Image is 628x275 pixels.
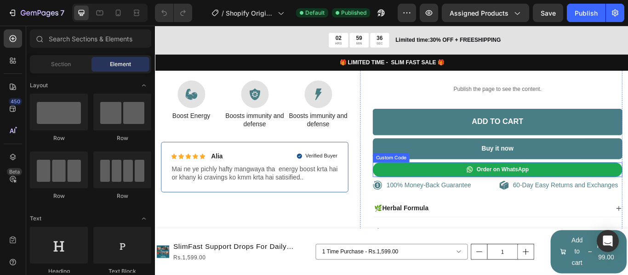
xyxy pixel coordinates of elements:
button: 7 [4,4,69,22]
p: 🌿 [256,208,319,218]
span: Save [541,9,556,17]
p: Limited time:30% OFF + FREESHIPPING [280,12,551,22]
p: Boosts immunity and defense [156,101,224,120]
span: Section [51,60,71,68]
button: increment [423,255,441,272]
p: 100% Money-Back Guarantee [270,181,368,191]
p: 60-Day Easy Returns and Exchanges [417,181,540,191]
span: Element [110,60,131,68]
input: quantity [387,255,423,272]
p: 🎁 LIMITED TIME - SLIM FAST SALE 🎁 [1,38,551,48]
button: Assigned Products [442,4,529,22]
span: Default [305,9,325,17]
span: Published [341,9,366,17]
button: Save [533,4,563,22]
iframe: Design area [155,26,628,275]
p: 🔥 [256,236,359,245]
div: Custom Code [256,150,295,158]
p: Mai ne ye pichly hafty mangwaya tha energy boost krta hai or khany ki cravings ko kmm krta hai sa... [19,163,213,182]
button: decrement [369,255,387,272]
button: <p><span style="font-size:16px;"><strong>Buy it now</strong></span></p> [254,131,545,156]
p: Publish the page to see the content. [261,69,537,79]
div: Publish [575,8,598,18]
span: Toggle open [137,78,151,93]
div: Row [93,192,151,200]
span: / [222,8,224,18]
button: Add to cart [254,97,545,128]
div: Beta [7,168,22,175]
span: Toggle open [137,211,151,226]
div: Open Intercom Messenger [597,230,619,252]
img: WhatsApp Logo [363,163,371,172]
div: Row [30,134,88,142]
input: Search Sections & Elements [30,29,151,48]
div: Row [30,192,88,200]
div: Undo/Redo [155,4,192,22]
button: Publish [567,4,605,22]
p: Boost Energy [8,101,76,110]
h1: SlimFast Support Drops For Daily Energy & Craving Control [20,251,183,265]
p: Alia [65,148,79,157]
p: 7 [60,7,64,18]
strong: Buy it now [381,139,418,147]
span: Assigned Products [450,8,508,18]
div: 450 [9,98,22,105]
p: Verified Buyer [175,148,212,156]
a: Order on WhatsApp [254,159,545,176]
span: Text [30,214,41,223]
span: Shopify Original Product Template [226,8,274,18]
div: Row [93,134,151,142]
strong: Herbal Formula [265,209,319,217]
p: Boosts immunity and defense [82,101,150,120]
div: Add to cart [369,107,429,118]
span: Layout [30,81,48,90]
